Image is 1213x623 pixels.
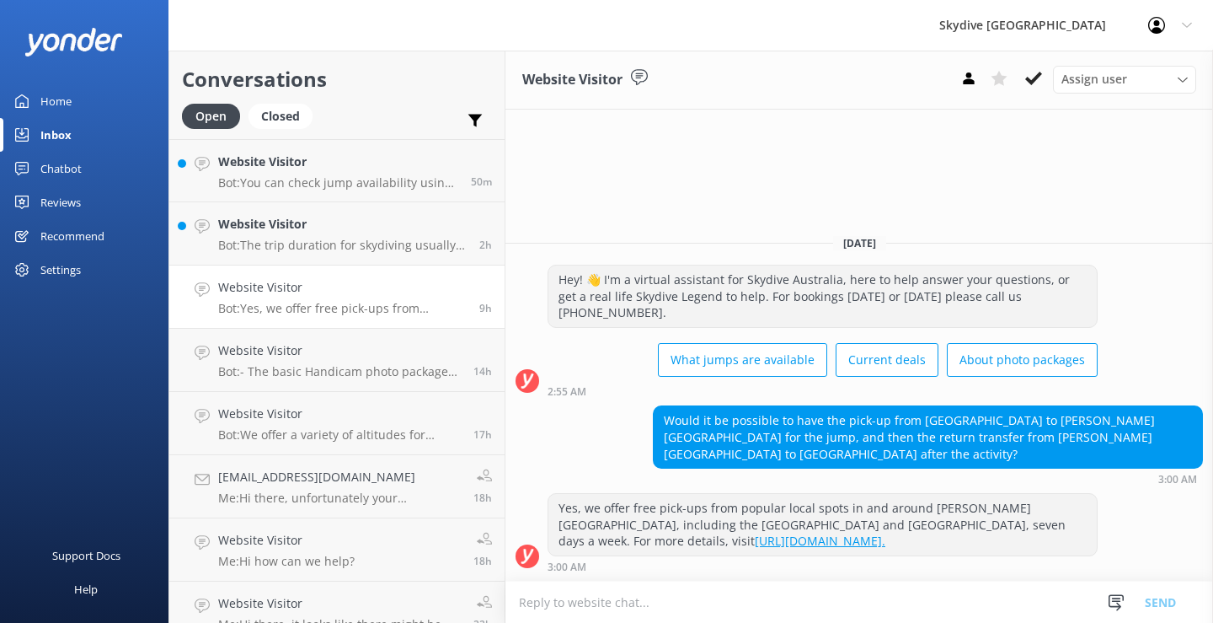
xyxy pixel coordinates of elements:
[947,343,1098,377] button: About photo packages
[218,238,467,253] p: Bot: The trip duration for skydiving usually takes a couple of hours, but you should set aside 4 ...
[52,539,120,572] div: Support Docs
[169,518,505,582] a: Website VisitorMe:Hi how can we help?18h
[40,84,72,118] div: Home
[218,278,467,297] h4: Website Visitor
[548,561,1098,572] div: 03:00am 14-Aug-2025 (UTC +10:00) Australia/Brisbane
[40,152,82,185] div: Chatbot
[833,236,886,250] span: [DATE]
[182,104,240,129] div: Open
[169,139,505,202] a: Website VisitorBot:You can check jump availability using the tool on our website. For more inform...
[40,118,72,152] div: Inbox
[548,266,1097,327] div: Hey! 👋 I'm a virtual assistant for Skydive Australia, here to help answer your questions, or get ...
[218,468,461,486] h4: [EMAIL_ADDRESS][DOMAIN_NAME]
[658,343,827,377] button: What jumps are available
[248,104,313,129] div: Closed
[182,106,248,125] a: Open
[522,69,623,91] h3: Website Visitor
[169,202,505,266] a: Website VisitorBot:The trip duration for skydiving usually takes a couple of hours, but you shoul...
[25,28,122,56] img: yonder-white-logo.png
[40,253,81,287] div: Settings
[836,343,938,377] button: Current deals
[218,531,355,550] h4: Website Visitor
[548,385,1098,397] div: 02:55am 14-Aug-2025 (UTC +10:00) Australia/Brisbane
[218,594,461,613] h4: Website Visitor
[1061,70,1127,89] span: Assign user
[169,392,505,455] a: Website VisitorBot:We offer a variety of altitudes for skydiving, with all dropzones providing ju...
[1053,66,1196,93] div: Assign User
[169,329,505,392] a: Website VisitorBot:- The basic Handicam photo package costs $129 per person and includes photos o...
[218,175,458,191] p: Bot: You can check jump availability using the tool on our website. For more information on trans...
[182,63,492,95] h2: Conversations
[473,554,492,568] span: 05:56pm 13-Aug-2025 (UTC +10:00) Australia/Brisbane
[218,153,458,171] h4: Website Visitor
[218,341,461,360] h4: Website Visitor
[548,494,1097,556] div: Yes, we offer free pick-ups from popular local spots in and around [PERSON_NAME][GEOGRAPHIC_DATA]...
[471,175,492,189] span: 12:06pm 14-Aug-2025 (UTC +10:00) Australia/Brisbane
[218,405,461,423] h4: Website Visitor
[653,473,1203,485] div: 03:00am 14-Aug-2025 (UTC +10:00) Australia/Brisbane
[74,572,98,606] div: Help
[479,238,492,252] span: 10:49am 14-Aug-2025 (UTC +10:00) Australia/Brisbane
[1158,475,1197,485] strong: 3:00 AM
[40,219,104,253] div: Recommend
[548,562,586,572] strong: 3:00 AM
[169,455,505,518] a: [EMAIL_ADDRESS][DOMAIN_NAME]Me:Hi there, unfortunately your booking#348603 in [GEOGRAPHIC_DATA] f...
[169,266,505,329] a: Website VisitorBot:Yes, we offer free pick-ups from popular local spots in and around [PERSON_NAM...
[218,491,461,506] p: Me: Hi there, unfortunately your booking#348603 in [GEOGRAPHIC_DATA] for [DATE] was cancelled due...
[218,364,461,379] p: Bot: - The basic Handicam photo package costs $129 per person and includes photos of your entire ...
[473,491,492,505] span: 06:00pm 13-Aug-2025 (UTC +10:00) Australia/Brisbane
[548,387,586,397] strong: 2:55 AM
[473,364,492,379] span: 10:01pm 13-Aug-2025 (UTC +10:00) Australia/Brisbane
[654,406,1202,468] div: Would it be possible to have the pick-up from [GEOGRAPHIC_DATA] to [PERSON_NAME][GEOGRAPHIC_DATA]...
[248,106,321,125] a: Closed
[40,185,81,219] div: Reviews
[218,215,467,234] h4: Website Visitor
[218,301,467,316] p: Bot: Yes, we offer free pick-ups from popular local spots in and around [PERSON_NAME][GEOGRAPHIC_...
[218,427,461,443] p: Bot: We offer a variety of altitudes for skydiving, with all dropzones providing jumps up to 15,0...
[755,533,885,549] a: [URL][DOMAIN_NAME].
[479,301,492,315] span: 03:00am 14-Aug-2025 (UTC +10:00) Australia/Brisbane
[218,554,355,569] p: Me: Hi how can we help?
[473,427,492,442] span: 07:23pm 13-Aug-2025 (UTC +10:00) Australia/Brisbane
